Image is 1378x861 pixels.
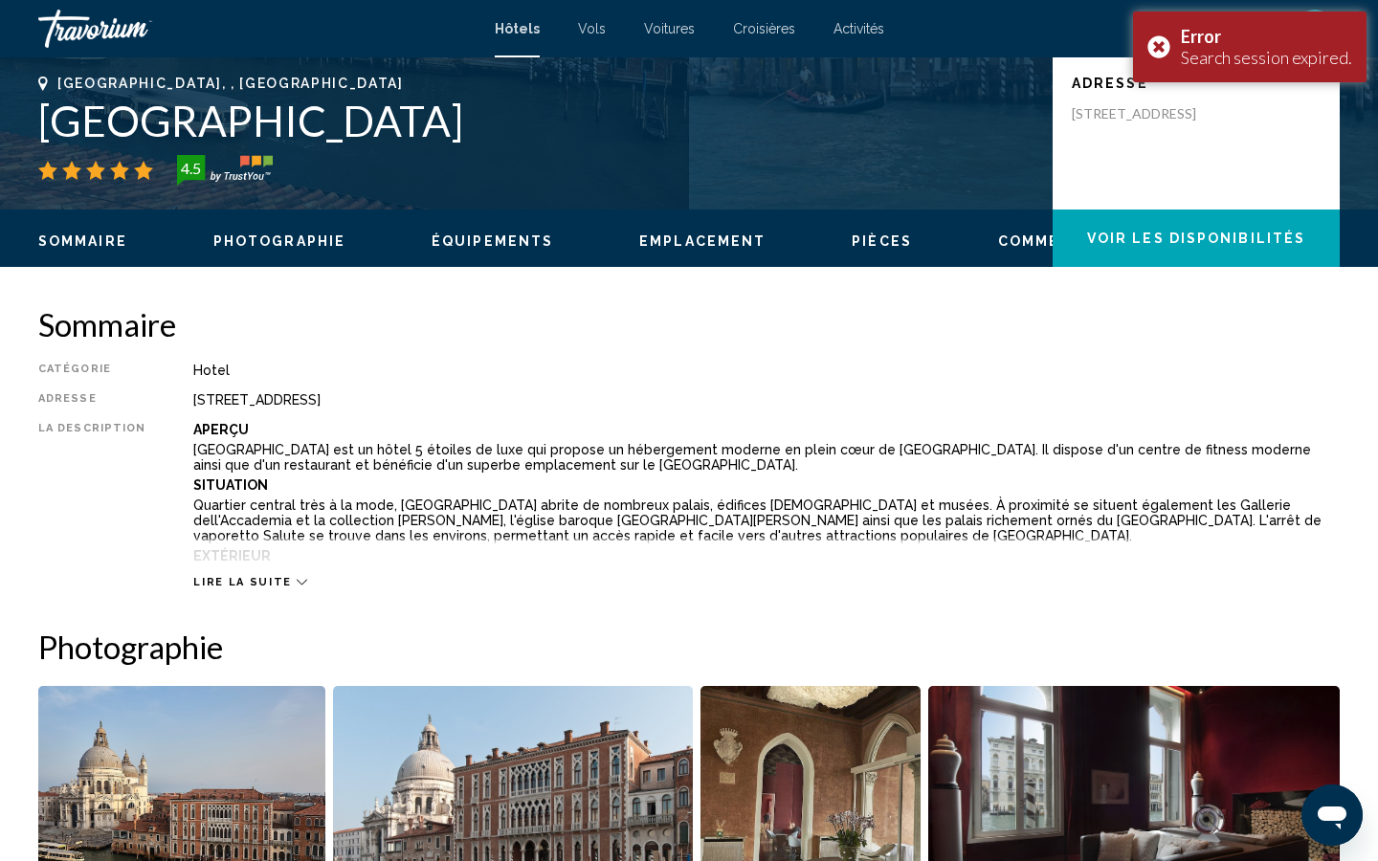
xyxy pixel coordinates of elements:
[193,422,249,437] b: Aperçu
[38,305,1340,343] h2: Sommaire
[38,96,1033,145] h1: [GEOGRAPHIC_DATA]
[193,477,268,493] b: Situation
[193,442,1340,473] p: [GEOGRAPHIC_DATA] est un hôtel 5 étoiles de luxe qui propose un hébergement moderne en plein cœur...
[1181,26,1352,47] div: Error
[193,392,1340,408] div: [STREET_ADDRESS]
[432,233,553,249] span: Équipements
[495,21,540,36] a: Hôtels
[833,21,884,36] a: Activités
[1072,105,1225,122] p: [STREET_ADDRESS]
[193,497,1340,543] p: Quartier central très à la mode, [GEOGRAPHIC_DATA] abrite de nombreux palais, édifices [DEMOGRAPH...
[38,232,127,250] button: Sommaire
[57,76,404,91] span: [GEOGRAPHIC_DATA], , [GEOGRAPHIC_DATA]
[193,363,1340,378] div: Hotel
[193,575,306,589] button: Lire la suite
[177,155,273,186] img: trustyou-badge-hor.svg
[171,157,210,180] div: 4.5
[578,21,606,36] a: Vols
[432,232,553,250] button: Équipements
[38,233,127,249] span: Sommaire
[1087,232,1305,247] span: Voir les disponibilités
[1072,76,1321,91] p: Adresse
[1181,47,1352,68] div: Search session expired.
[1290,9,1340,49] button: User Menu
[639,233,766,249] span: Emplacement
[639,232,766,250] button: Emplacement
[38,628,1340,666] h2: Photographie
[1053,210,1340,267] button: Voir les disponibilités
[852,232,912,250] button: Pièces
[1301,784,1363,846] iframe: Bouton de lancement de la fenêtre de messagerie
[38,392,145,408] div: Adresse
[644,21,695,36] a: Voitures
[38,363,145,378] div: Catégorie
[998,232,1132,250] button: Commentaires
[213,233,345,249] span: Photographie
[733,21,795,36] a: Croisières
[38,10,476,48] a: Travorium
[998,233,1132,249] span: Commentaires
[852,233,912,249] span: Pièces
[38,422,145,565] div: La description
[213,232,345,250] button: Photographie
[193,576,291,588] span: Lire la suite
